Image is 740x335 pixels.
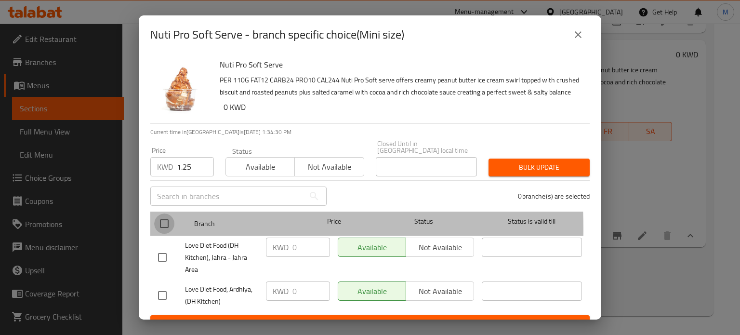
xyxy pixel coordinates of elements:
h6: 0 KWD [224,100,582,114]
button: Available [225,157,295,176]
h2: Nuti Pro Soft Serve - branch specific choice(Mini size) [150,27,404,42]
span: Save [158,318,582,330]
span: Price [302,215,366,228]
span: Love Diet Food, Ardhiya,(DH Kitchen) [185,283,258,308]
span: Bulk update [496,161,582,174]
input: Please enter price [177,157,214,176]
span: Not available [299,160,360,174]
span: Available [230,160,291,174]
p: KWD [157,161,173,173]
p: KWD [273,285,289,297]
input: Please enter price [292,281,330,301]
p: PER 110G FAT12 CARB24 PRO10 CAL244 Nuti Pro Soft serve offers creamy peanut butter ice cream swir... [220,74,582,98]
span: Status is valid till [482,215,582,228]
img: Nuti Pro Soft Serve [150,58,212,120]
span: Branch [194,218,294,230]
input: Search in branches [150,187,304,206]
span: Love Diet Food (DH Kitchen), Jahra - Jahra Area [185,240,258,276]
button: Bulk update [489,159,590,176]
p: Current time in [GEOGRAPHIC_DATA] is [DATE] 1:34:30 PM [150,128,590,136]
p: KWD [273,241,289,253]
input: Please enter price [292,238,330,257]
button: Not available [294,157,364,176]
span: Status [374,215,474,228]
p: 0 branche(s) are selected [518,191,590,201]
button: Save [150,315,590,333]
button: close [567,23,590,46]
h6: Nuti Pro Soft Serve [220,58,582,71]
